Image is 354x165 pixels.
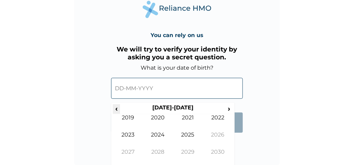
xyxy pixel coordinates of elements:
[141,64,213,71] label: What is your date of birth?
[203,131,233,149] td: 2026
[113,131,143,149] td: 2023
[151,32,203,38] h4: You can rely on us
[143,1,211,18] img: Reliance Health's Logo
[173,114,203,131] td: 2021
[143,131,173,149] td: 2024
[173,131,203,149] td: 2025
[113,104,120,113] span: ‹
[143,114,173,131] td: 2020
[113,114,143,131] td: 2019
[120,104,225,114] th: [DATE]-[DATE]
[111,78,243,99] input: DD-MM-YYYY
[226,104,233,113] span: ›
[111,45,243,61] h3: We will try to verify your identity by asking you a secret question.
[203,114,233,131] td: 2022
